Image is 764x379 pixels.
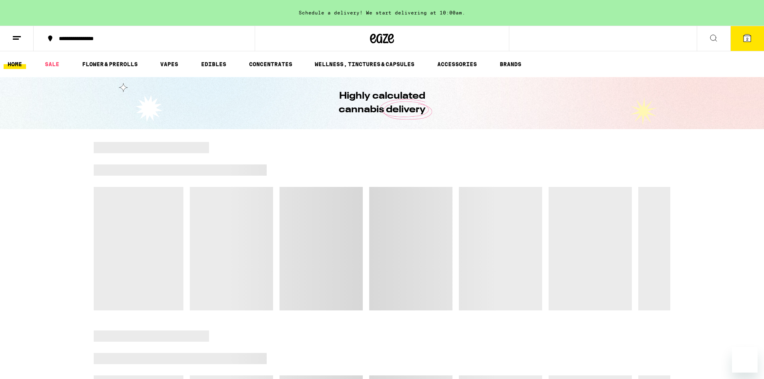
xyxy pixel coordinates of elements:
[433,59,481,69] a: ACCESSORIES
[41,59,63,69] a: SALE
[496,59,525,69] a: BRANDS
[316,89,448,117] h1: Highly calculated cannabis delivery
[746,36,748,41] span: 2
[197,59,230,69] a: EDIBLES
[78,59,142,69] a: FLOWER & PREROLLS
[730,26,764,51] button: 2
[311,59,418,69] a: WELLNESS, TINCTURES & CAPSULES
[4,59,26,69] a: HOME
[732,347,758,373] iframe: Button to launch messaging window
[245,59,296,69] a: CONCENTRATES
[156,59,182,69] a: VAPES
